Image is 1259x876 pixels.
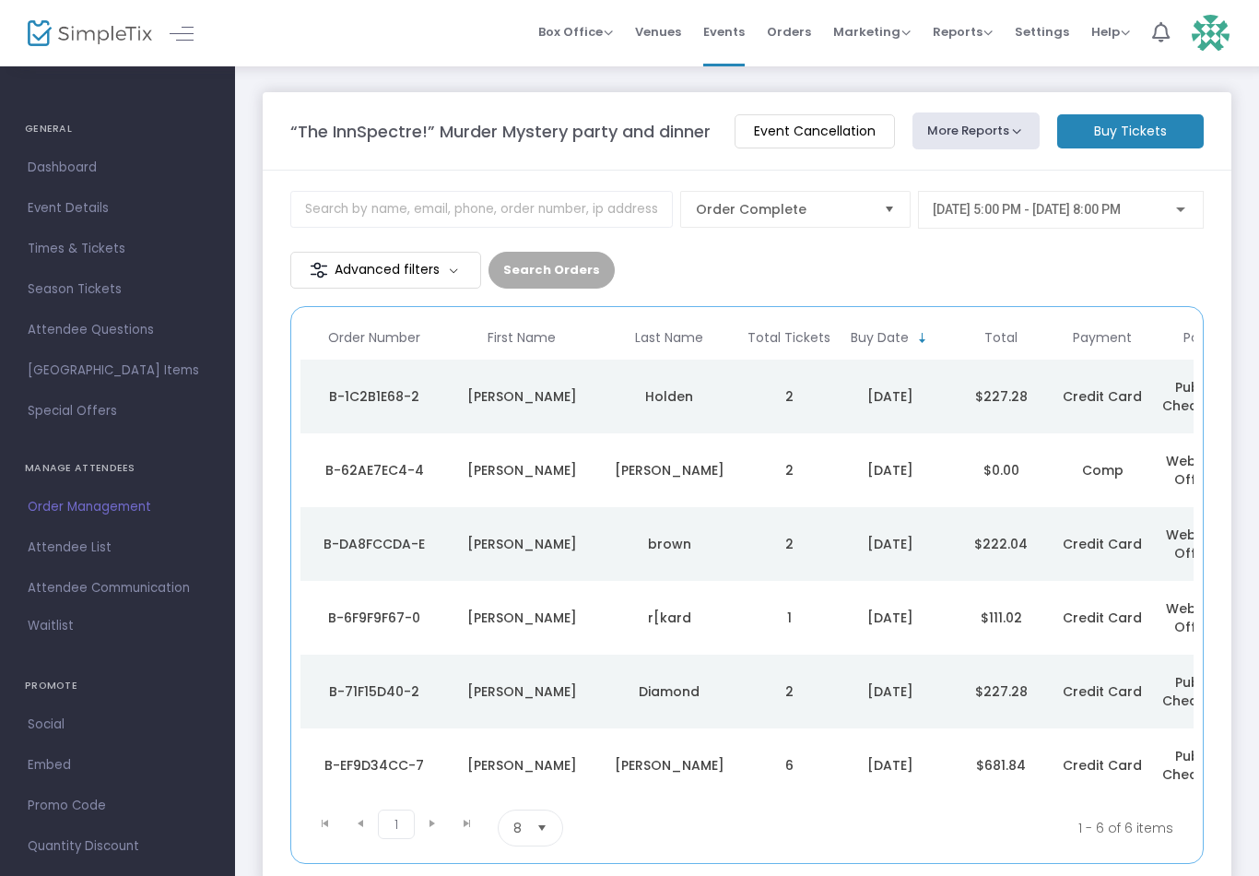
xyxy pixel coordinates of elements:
h4: MANAGE ATTENDEES [25,450,210,487]
div: B-6F9F9F67-0 [305,609,443,627]
span: Events [703,8,745,55]
div: Martha [453,756,591,775]
span: Public Checkout [1162,378,1228,415]
span: Box Office [538,23,613,41]
span: Marketing [833,23,911,41]
span: 8 [513,819,522,837]
div: 7/24/2025 [840,756,941,775]
td: $681.84 [946,728,1056,802]
span: Orders [767,8,811,55]
td: 2 [743,433,835,507]
div: Jennifer [453,682,591,701]
span: Order Number [328,330,420,346]
td: $222.04 [946,507,1056,581]
div: r[kard [600,609,738,627]
div: Tunno [600,756,738,775]
span: Attendee List [28,536,207,560]
span: Waitlist [28,617,74,635]
td: 2 [743,507,835,581]
div: brown [600,535,738,553]
span: Web Box Office [1166,526,1224,562]
span: Buy Date [851,330,909,346]
span: [DATE] 5:00 PM - [DATE] 8:00 PM [933,202,1121,217]
span: Web Box Office [1166,599,1224,636]
h4: PROMOTE [25,668,210,704]
span: Credit Card [1063,609,1142,627]
span: Public Checkout [1162,673,1228,710]
m-panel-title: “The InnSpectre!” Murder Mystery party and dinner [290,119,711,144]
div: B-71F15D40-2 [305,682,443,701]
span: Credit Card [1063,756,1142,775]
span: Sortable [915,331,930,346]
span: Attendee Communication [28,576,207,600]
span: Promo Code [28,794,207,818]
div: 8/4/2025 [840,535,941,553]
div: B-EF9D34CC-7 [305,756,443,775]
div: Diamond [600,682,738,701]
m-button: Buy Tickets [1057,114,1204,148]
span: Times & Tickets [28,237,207,261]
div: 8/11/2025 [840,387,941,406]
span: [GEOGRAPHIC_DATA] Items [28,359,207,383]
span: Help [1091,23,1130,41]
span: Season Tickets [28,278,207,302]
span: First Name [488,330,556,346]
span: Comp [1082,461,1124,479]
td: 1 [743,581,835,655]
span: Attendee Questions [28,318,207,342]
div: 8/8/2025 [840,461,941,479]
div: 8/4/2025 [840,609,941,627]
span: Event Details [28,196,207,220]
div: B-62AE7EC4-4 [305,461,443,479]
span: Public Checkout [1162,747,1228,784]
span: Social [28,713,207,737]
span: Last Name [635,330,703,346]
button: Select [529,811,555,846]
span: Reports [933,23,993,41]
h4: GENERAL [25,111,210,148]
div: stanley [453,609,591,627]
span: Credit Card [1063,535,1142,553]
div: B-1C2B1E68-2 [305,387,443,406]
span: Payment [1073,330,1132,346]
span: Special Offers [28,399,207,423]
span: Settings [1015,8,1069,55]
span: Web Box Office [1166,452,1224,489]
span: Credit Card [1063,682,1142,701]
span: Order Management [28,495,207,519]
div: Data table [300,316,1194,802]
td: $227.28 [946,360,1056,433]
span: Page 1 [378,810,415,839]
div: Holden [600,387,738,406]
img: filter [310,261,328,279]
button: More Reports [912,112,1040,149]
th: Total Tickets [743,316,835,360]
td: 2 [743,655,835,728]
m-button: Advanced filters [290,252,481,289]
td: 2 [743,360,835,433]
span: Dashboard [28,156,207,180]
div: james [453,535,591,553]
div: 7/28/2025 [840,682,941,701]
kendo-pager-info: 1 - 6 of 6 items [746,810,1173,846]
span: Total [984,330,1018,346]
span: Order Complete [696,200,869,219]
span: Embed [28,753,207,777]
button: Select [877,192,902,227]
div: Cheryl [453,387,591,406]
td: 6 [743,728,835,802]
span: PoS [1183,330,1206,346]
span: Venues [635,8,681,55]
td: $111.02 [946,581,1056,655]
div: Atkinson [600,461,738,479]
div: Rob [453,461,591,479]
td: $0.00 [946,433,1056,507]
m-button: Event Cancellation [735,114,895,148]
td: $227.28 [946,655,1056,728]
input: Search by name, email, phone, order number, ip address, or last 4 digits of card [290,191,673,228]
span: Quantity Discount [28,835,207,858]
span: Credit Card [1063,387,1142,406]
div: B-DA8FCCDA-E [305,535,443,553]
